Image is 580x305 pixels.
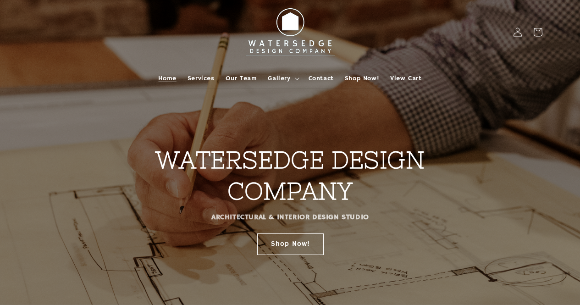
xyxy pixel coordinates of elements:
a: View Cart [385,69,427,88]
img: Watersedge Design Co [240,4,341,61]
a: Shop Now! [257,233,323,255]
a: Contact [303,69,339,88]
span: Contact [309,74,334,83]
strong: WATERSEDGE DESIGN COMPANY [155,146,425,205]
span: Shop Now! [345,74,379,83]
span: Home [158,74,176,83]
summary: Gallery [262,69,303,88]
a: Our Team [220,69,263,88]
span: Gallery [268,74,290,83]
a: Services [182,69,220,88]
span: View Cart [390,74,421,83]
strong: ARCHITECTURAL & INTERIOR DESIGN STUDIO [211,213,369,222]
a: Home [153,69,182,88]
span: Our Team [226,74,257,83]
span: Services [188,74,215,83]
a: Shop Now! [339,69,385,88]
